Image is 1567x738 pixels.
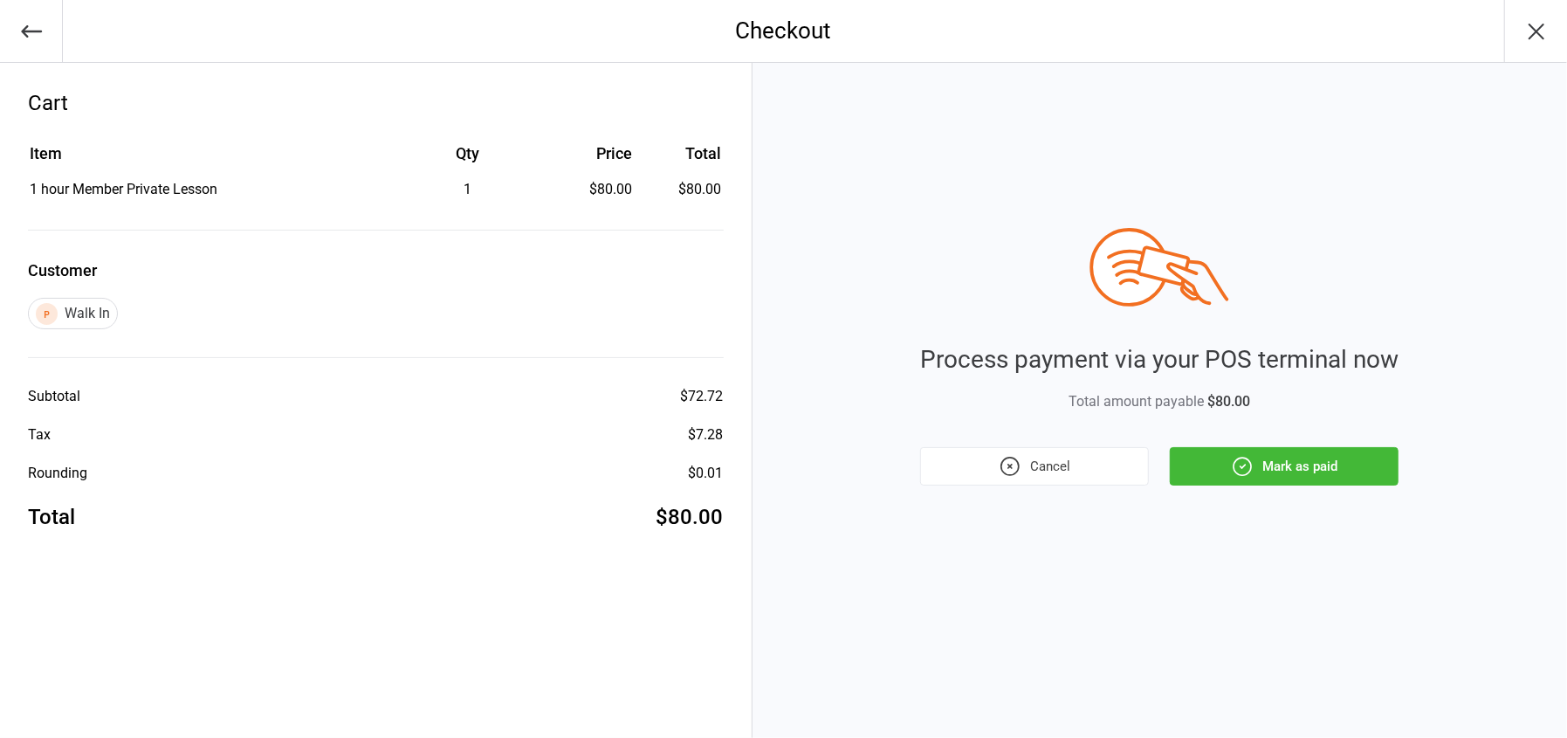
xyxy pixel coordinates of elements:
[392,179,543,200] div: 1
[28,501,75,533] div: Total
[689,424,724,445] div: $7.28
[920,447,1149,486] button: Cancel
[920,391,1399,412] div: Total amount payable
[28,463,87,484] div: Rounding
[28,298,118,329] div: Walk In
[28,386,80,407] div: Subtotal
[546,179,633,200] div: $80.00
[28,87,724,119] div: Cart
[1170,447,1399,486] button: Mark as paid
[681,386,724,407] div: $72.72
[28,259,724,282] label: Customer
[30,181,217,197] span: 1 hour Member Private Lesson
[639,141,721,177] th: Total
[656,501,724,533] div: $80.00
[639,179,721,200] td: $80.00
[546,141,633,165] div: Price
[30,141,390,177] th: Item
[1207,393,1250,410] span: $80.00
[392,141,543,177] th: Qty
[689,463,724,484] div: $0.01
[920,341,1399,378] div: Process payment via your POS terminal now
[28,424,51,445] div: Tax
